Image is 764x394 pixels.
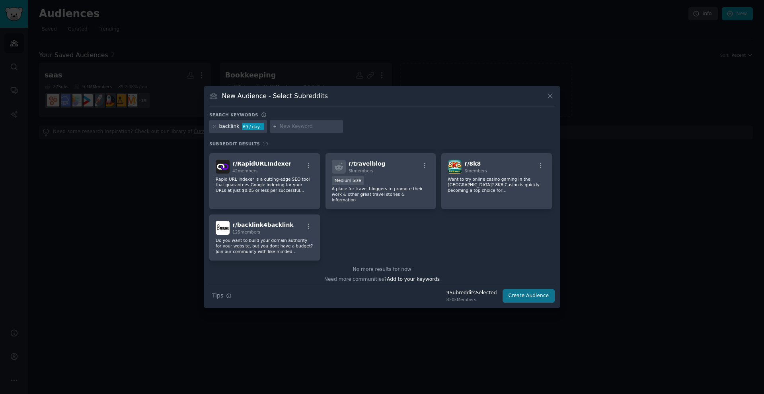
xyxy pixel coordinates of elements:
[216,176,314,193] p: Rapid URL Indexer is a cutting-edge SEO tool that guarantees Google indexing for your URLs at jus...
[232,222,294,228] span: r/ backlink4backlink
[349,168,374,173] span: 5k members
[332,186,430,203] p: A place for travel bloggers to promote their work & other great travel stories & information
[216,160,230,174] img: RapidURLIndexer
[448,160,462,174] img: 8k8
[464,168,487,173] span: 6 members
[216,221,230,235] img: backlink4backlink
[209,266,555,273] div: No more results for now
[209,112,258,118] h3: Search keywords
[232,168,257,173] span: 42 members
[464,160,481,167] span: r/ 8k8
[209,273,555,283] div: Need more communities?
[209,289,234,303] button: Tips
[216,238,314,254] p: Do you want to build your domain authority for your website, but you dont have a budget? Join our...
[446,297,497,302] div: 830k Members
[242,123,264,130] div: 69 / day
[349,160,386,167] span: r/ travelblog
[387,276,440,282] span: Add to your keywords
[212,292,223,300] span: Tips
[263,141,268,146] span: 19
[232,160,291,167] span: r/ RapidURLIndexer
[503,289,555,303] button: Create Audience
[209,141,260,147] span: Subreddit Results
[280,123,340,130] input: New Keyword
[446,290,497,297] div: 9 Subreddit s Selected
[222,92,328,100] h3: New Audience - Select Subreddits
[448,176,546,193] p: Want to try online casino gaming in the [GEOGRAPHIC_DATA]? 8K8 Casino is quickly becoming a top c...
[332,176,364,185] div: Medium Size
[219,123,240,130] div: backlink
[232,230,260,234] span: 125 members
